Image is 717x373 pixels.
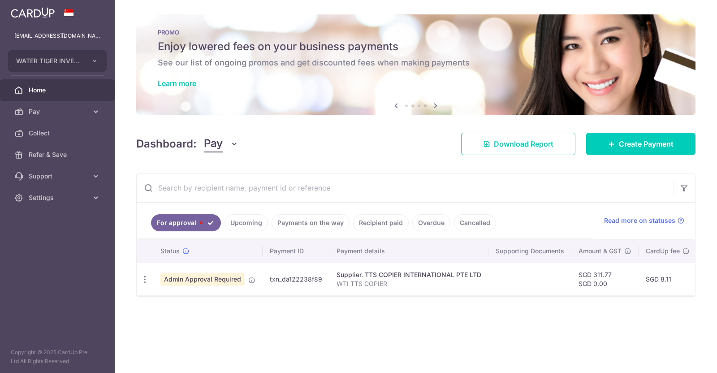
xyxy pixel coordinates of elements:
[337,279,481,288] p: WTI TTS COPIER
[29,172,88,181] span: Support
[337,270,481,279] div: Supplier. TTS COPIER INTERNATIONAL PTE LTD
[29,107,88,116] span: Pay
[29,193,88,202] span: Settings
[151,214,221,231] a: For approval
[158,57,674,68] h6: See our list of ongoing promos and get discounted fees when making payments
[136,136,197,152] h4: Dashboard:
[461,133,575,155] a: Download Report
[14,31,100,40] p: [EMAIL_ADDRESS][DOMAIN_NAME]
[488,239,571,263] th: Supporting Documents
[158,39,674,54] h5: Enjoy lowered fees on your business payments
[160,273,245,286] span: Admin Approval Required
[137,173,674,202] input: Search by recipient name, payment id or reference
[29,129,88,138] span: Collect
[571,263,639,295] td: SGD 311.77 SGD 0.00
[619,139,674,149] span: Create Payment
[8,50,107,72] button: WATER TIGER INVESTMENTS PTE. LTD.
[225,214,268,231] a: Upcoming
[454,214,496,231] a: Cancelled
[579,247,622,256] span: Amount & GST
[158,29,674,36] p: PROMO
[272,214,350,231] a: Payments on the way
[11,7,55,18] img: CardUp
[204,135,238,152] button: Pay
[160,247,180,256] span: Status
[604,216,675,225] span: Read more on statuses
[29,150,88,159] span: Refer & Save
[494,139,553,149] span: Download Report
[586,133,695,155] a: Create Payment
[646,247,680,256] span: CardUp fee
[263,263,329,295] td: txn_da122238f89
[604,216,684,225] a: Read more on statuses
[29,86,88,95] span: Home
[353,214,409,231] a: Recipient paid
[263,239,329,263] th: Payment ID
[158,79,196,88] a: Learn more
[136,14,695,115] img: Latest Promos Banner
[412,214,450,231] a: Overdue
[329,239,488,263] th: Payment details
[660,346,708,369] iframe: Opens a widget where you can find more information
[16,56,82,65] span: WATER TIGER INVESTMENTS PTE. LTD.
[639,263,697,295] td: SGD 8.11
[204,135,223,152] span: Pay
